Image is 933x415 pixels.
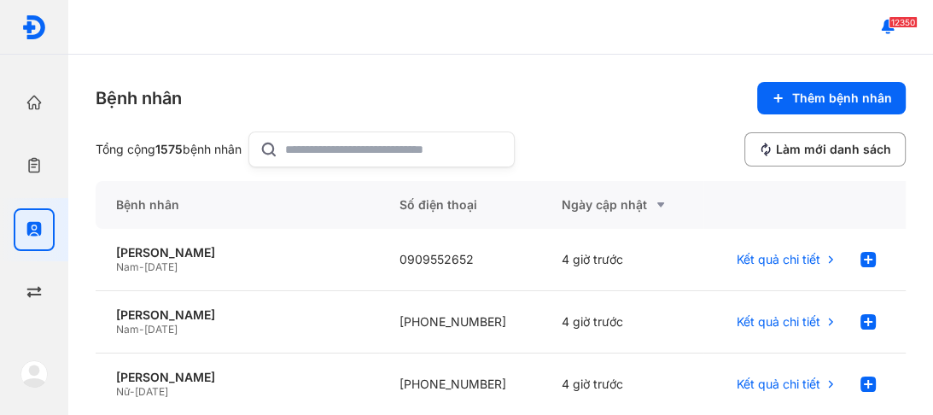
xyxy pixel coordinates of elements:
div: [PHONE_NUMBER] [379,291,541,354]
span: Thêm bệnh nhân [792,91,892,106]
button: Thêm bệnh nhân [757,82,906,114]
span: Nam [116,323,139,336]
span: 1575 [155,142,183,156]
button: Làm mới danh sách [744,132,906,167]
img: logo [20,360,48,388]
div: Số điện thoại [379,181,541,229]
span: - [139,260,144,273]
span: Kết quả chi tiết [737,252,820,267]
div: [PERSON_NAME] [116,307,359,323]
span: Kết quả chi tiết [737,377,820,392]
span: Kết quả chi tiết [737,314,820,330]
div: Bệnh nhân [96,181,379,229]
img: logo [21,15,47,40]
span: - [130,385,135,398]
span: [DATE] [144,323,178,336]
div: 4 giờ trước [541,229,703,291]
span: Nam [116,260,139,273]
span: [DATE] [135,385,168,398]
span: Làm mới danh sách [776,142,891,157]
div: [PERSON_NAME] [116,370,359,385]
span: Nữ [116,385,130,398]
div: 0909552652 [379,229,541,291]
span: 12350 [889,16,918,28]
div: [PERSON_NAME] [116,245,359,260]
div: Bệnh nhân [96,86,182,110]
div: Ngày cập nhật [562,195,683,215]
span: - [139,323,144,336]
div: 4 giờ trước [541,291,703,354]
div: Tổng cộng bệnh nhân [96,142,242,157]
span: [DATE] [144,260,178,273]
